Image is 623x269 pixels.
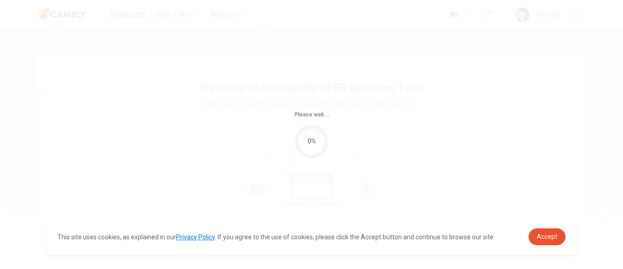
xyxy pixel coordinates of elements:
span: Please wait... [294,111,329,118]
span: This site uses cookies, as explained in our . If you agree to the use of cookies, please click th... [57,233,495,241]
div: cookieconsent [47,219,576,254]
a: dismiss cookie message [529,228,566,245]
div: 0% [307,136,316,147]
a: Privacy Policy [176,233,215,241]
span: Accept [537,233,557,240]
